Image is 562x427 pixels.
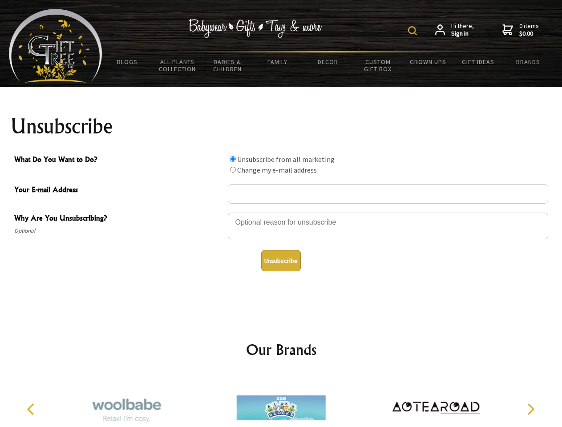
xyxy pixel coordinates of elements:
[22,399,42,419] button: Previous
[502,22,539,38] a: 0 items$0.00
[261,250,301,271] button: Unsubscribe
[14,213,223,226] span: Why Are You Unsubscribing?
[11,116,552,137] h1: Unsubscribe
[14,226,223,236] span: Optional
[202,52,253,78] a: Babies & Children
[503,52,554,71] a: Brands
[519,30,539,38] strong: $0.00
[230,156,236,162] input: What Do You Want to Do?
[153,52,203,78] a: All Plants Collection
[9,9,102,83] img: Babyware - Gifts - Toys and more...
[451,22,474,38] span: Hi there,
[435,22,474,38] a: Hi there,Sign in
[303,52,353,71] a: Decor
[453,52,503,71] a: Gift Ideas
[237,165,317,174] label: Change my e-mail address
[253,52,303,71] a: Family
[451,30,474,38] strong: Sign in
[237,155,335,164] label: Unsubscribe from all marketing
[14,184,223,197] span: Your E-mail Address
[353,52,403,78] a: Custom Gift Box
[408,26,417,35] img: product search
[189,19,322,38] img: Babywear - Gifts - Toys & more
[228,184,548,204] input: Your E-mail Address
[228,213,548,239] textarea: Why Are You Unsubscribing?
[18,339,545,360] h2: Our Brands
[14,154,223,167] span: What Do You Want to Do?
[403,52,453,71] a: Grown Ups
[521,399,540,419] button: Next
[102,52,153,71] a: BLOGS
[519,22,539,38] span: 0 items
[230,167,236,173] input: What Do You Want to Do?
